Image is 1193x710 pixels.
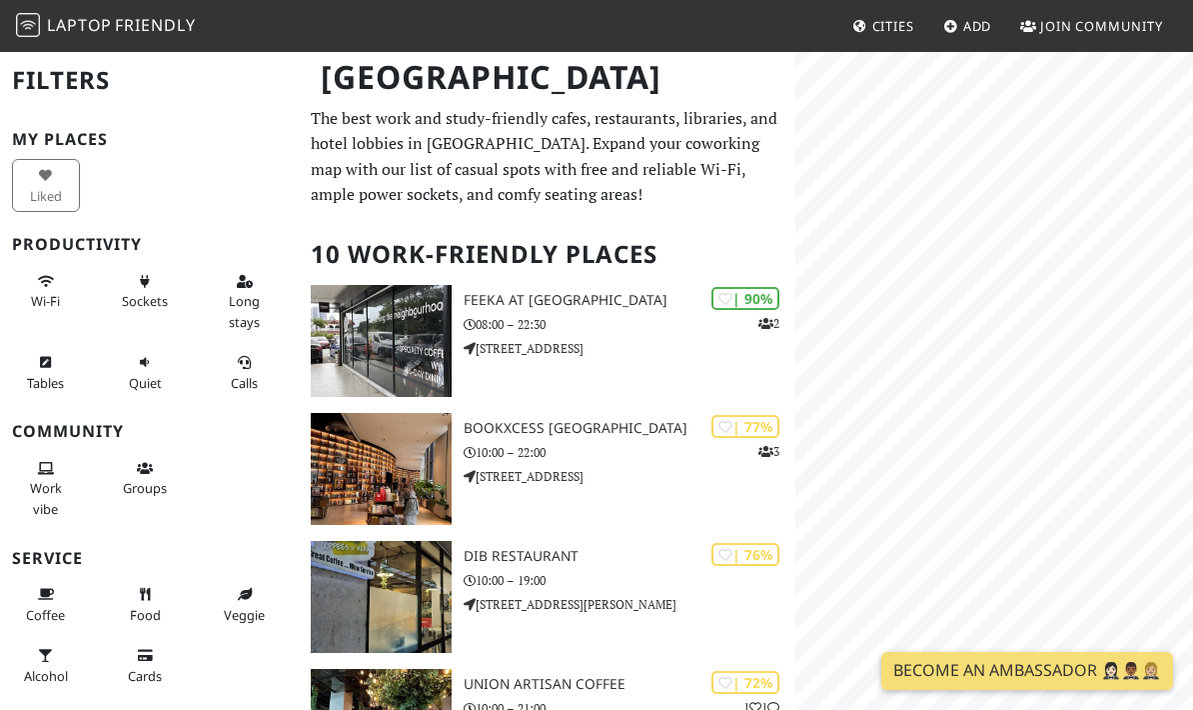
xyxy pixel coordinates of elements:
span: Video/audio calls [231,374,258,392]
button: Quiet [112,346,180,399]
span: Add [963,17,992,35]
button: Long stays [211,265,279,338]
p: [STREET_ADDRESS][PERSON_NAME] [464,595,795,614]
h3: My Places [12,130,287,149]
span: Food [130,606,161,624]
h3: Community [12,422,287,441]
span: Power sockets [122,292,168,310]
button: Alcohol [12,639,80,692]
img: FEEKA at Happy Mansion [311,285,453,397]
h3: FEEKA at [GEOGRAPHIC_DATA] [464,292,795,309]
a: FEEKA at Happy Mansion | 90% 2 FEEKA at [GEOGRAPHIC_DATA] 08:00 – 22:30 [STREET_ADDRESS] [299,285,796,397]
img: LaptopFriendly [16,13,40,37]
h3: Union Artisan Coffee [464,676,795,693]
span: Veggie [224,606,265,624]
div: | 76% [711,543,779,566]
div: | 77% [711,415,779,438]
button: Work vibe [12,452,80,525]
p: The best work and study-friendly cafes, restaurants, libraries, and hotel lobbies in [GEOGRAPHIC_... [311,106,784,208]
span: Laptop [47,14,112,36]
h2: 10 Work-Friendly Places [311,224,784,285]
h2: Filters [12,50,287,111]
button: Food [112,578,180,631]
span: Quiet [129,374,162,392]
button: Sockets [112,265,180,318]
h3: BookXcess [GEOGRAPHIC_DATA] [464,420,795,437]
p: 3 [758,442,779,461]
a: Add [935,8,1000,44]
a: Cities [844,8,922,44]
img: DIB RESTAURANT [311,541,453,653]
span: Cities [872,17,914,35]
button: Wi-Fi [12,265,80,318]
span: Credit cards [128,667,162,685]
a: BookXcess Tropicana Gardens Mall | 77% 3 BookXcess [GEOGRAPHIC_DATA] 10:00 – 22:00 [STREET_ADDRESS] [299,413,796,525]
p: 08:00 – 22:30 [464,315,795,334]
button: Tables [12,346,80,399]
a: LaptopFriendly LaptopFriendly [16,9,196,44]
span: Stable Wi-Fi [31,292,60,310]
div: | 72% [711,671,779,694]
span: Work-friendly tables [27,374,64,392]
span: Alcohol [24,667,68,685]
button: Veggie [211,578,279,631]
span: Long stays [229,292,260,330]
a: DIB RESTAURANT | 76% DIB RESTAURANT 10:00 – 19:00 [STREET_ADDRESS][PERSON_NAME] [299,541,796,653]
span: Coffee [26,606,65,624]
a: Become an Ambassador 🤵🏻‍♀️🤵🏾‍♂️🤵🏼‍♀️ [881,652,1173,690]
p: [STREET_ADDRESS] [464,467,795,486]
h3: Service [12,549,287,568]
span: Join Community [1040,17,1163,35]
span: Group tables [123,479,167,497]
p: 2 [758,314,779,333]
button: Calls [211,346,279,399]
p: 10:00 – 19:00 [464,571,795,590]
h3: DIB RESTAURANT [464,548,795,565]
h1: [GEOGRAPHIC_DATA] [305,50,792,105]
div: | 90% [711,287,779,310]
img: BookXcess Tropicana Gardens Mall [311,413,453,525]
a: Join Community [1012,8,1171,44]
button: Groups [112,452,180,505]
span: Friendly [115,14,195,36]
span: People working [30,479,62,517]
p: [STREET_ADDRESS] [464,339,795,358]
button: Cards [112,639,180,692]
button: Coffee [12,578,80,631]
p: 10:00 – 22:00 [464,443,795,462]
h3: Productivity [12,235,287,254]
